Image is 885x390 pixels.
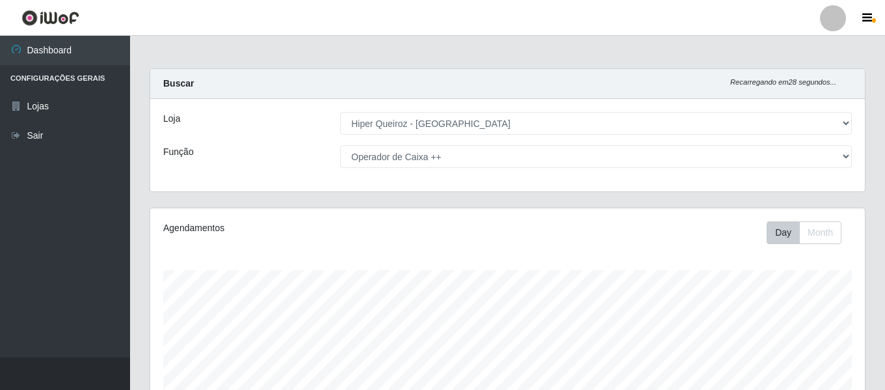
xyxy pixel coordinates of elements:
i: Recarregando em 28 segundos... [730,78,836,86]
label: Loja [163,112,180,126]
strong: Buscar [163,78,194,89]
div: First group [767,221,841,244]
div: Agendamentos [163,221,439,235]
div: Toolbar with button groups [767,221,852,244]
button: Day [767,221,800,244]
button: Month [799,221,841,244]
label: Função [163,145,194,159]
img: CoreUI Logo [21,10,79,26]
